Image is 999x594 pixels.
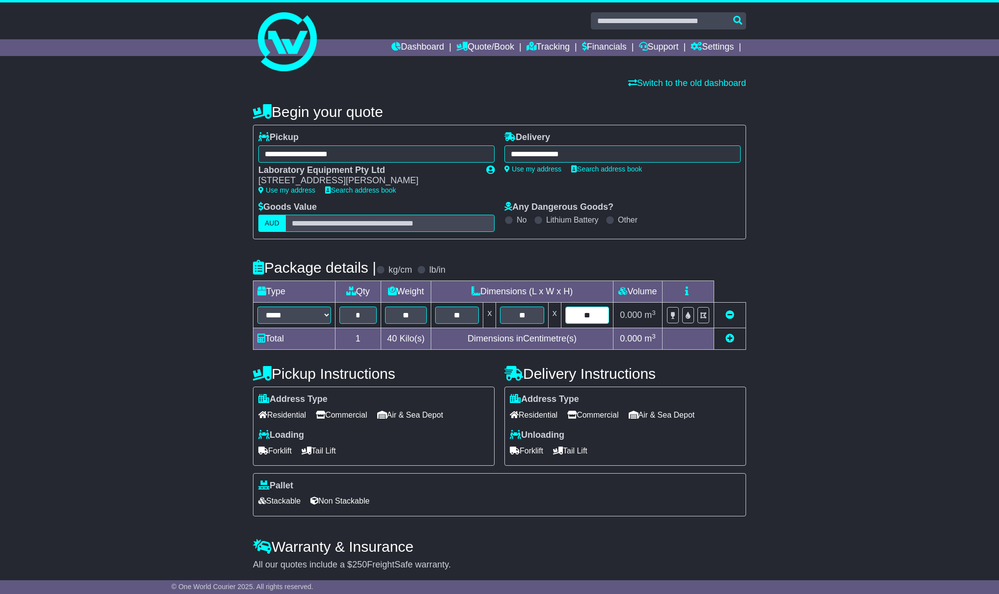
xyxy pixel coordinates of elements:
td: Volume [613,281,662,303]
td: Kilo(s) [381,328,431,350]
a: Remove this item [725,310,734,320]
a: Use my address [258,186,315,194]
sup: 3 [652,333,656,340]
td: Total [253,328,335,350]
span: 0.000 [620,334,642,343]
td: Dimensions in Centimetre(s) [431,328,613,350]
h4: Delivery Instructions [504,366,746,382]
td: Dimensions (L x W x H) [431,281,613,303]
span: m [644,334,656,343]
h4: Package details | [253,259,376,276]
label: Pickup [258,132,299,143]
td: Qty [335,281,381,303]
label: Other [618,215,638,225]
td: x [548,303,561,328]
label: Delivery [504,132,550,143]
label: Loading [258,430,304,441]
span: 0.000 [620,310,642,320]
span: Residential [258,407,306,423]
a: Dashboard [391,39,444,56]
span: Non Stackable [310,493,369,509]
label: Pallet [258,481,293,491]
div: [STREET_ADDRESS][PERSON_NAME] [258,175,476,186]
span: Commercial [567,407,618,423]
label: Any Dangerous Goods? [504,202,613,213]
h4: Warranty & Insurance [253,538,746,555]
span: Residential [510,407,557,423]
span: Forklift [258,443,292,458]
a: Financials [582,39,627,56]
label: Lithium Battery [546,215,599,225]
a: Support [639,39,679,56]
td: 1 [335,328,381,350]
span: 250 [352,560,367,569]
label: Address Type [510,394,579,405]
span: Forklift [510,443,543,458]
span: Tail Lift [553,443,587,458]
a: Search address book [325,186,396,194]
h4: Pickup Instructions [253,366,495,382]
td: Weight [381,281,431,303]
span: Air & Sea Depot [377,407,444,423]
span: © One World Courier 2025. All rights reserved. [171,583,313,591]
label: AUD [258,215,286,232]
label: No [517,215,527,225]
a: Add new item [725,334,734,343]
span: Tail Lift [302,443,336,458]
span: m [644,310,656,320]
a: Tracking [527,39,570,56]
label: lb/in [429,265,445,276]
a: Settings [691,39,734,56]
label: Address Type [258,394,328,405]
div: Laboratory Equipment Pty Ltd [258,165,476,176]
a: Switch to the old dashboard [628,78,746,88]
span: Commercial [316,407,367,423]
sup: 3 [652,309,656,316]
h4: Begin your quote [253,104,746,120]
td: x [483,303,496,328]
span: 40 [387,334,397,343]
span: Air & Sea Depot [629,407,695,423]
span: Stackable [258,493,301,509]
a: Search address book [571,165,642,173]
a: Quote/Book [456,39,514,56]
td: Type [253,281,335,303]
div: All our quotes include a $ FreightSafe warranty. [253,560,746,570]
a: Use my address [504,165,561,173]
label: Unloading [510,430,564,441]
label: kg/cm [388,265,412,276]
label: Goods Value [258,202,317,213]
